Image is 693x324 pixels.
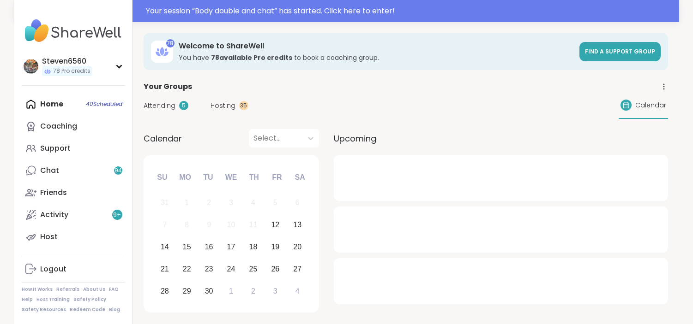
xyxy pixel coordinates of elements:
[271,218,279,231] div: 12
[205,285,213,297] div: 30
[265,215,285,235] div: Choose Friday, September 12th, 2025
[56,286,79,293] a: Referrals
[221,237,241,257] div: Choose Wednesday, September 17th, 2025
[293,218,301,231] div: 13
[177,259,197,279] div: Choose Monday, September 22nd, 2025
[227,241,235,253] div: 17
[109,306,120,313] a: Blog
[179,101,188,110] div: 5
[83,286,105,293] a: About Us
[265,281,285,301] div: Choose Friday, October 3rd, 2025
[229,285,233,297] div: 1
[161,241,169,253] div: 14
[221,281,241,301] div: Choose Wednesday, October 1st, 2025
[144,81,192,92] span: Your Groups
[243,215,263,235] div: Not available Thursday, September 11th, 2025
[152,167,172,188] div: Su
[22,258,125,280] a: Logout
[244,167,264,188] div: Th
[146,6,674,17] div: Your session “ Body double and chat ” has started. Click here to enter!
[155,215,175,235] div: Not available Sunday, September 7th, 2025
[183,285,191,297] div: 29
[40,165,59,176] div: Chat
[22,159,125,182] a: Chat94
[249,263,258,275] div: 25
[183,241,191,253] div: 15
[288,259,307,279] div: Choose Saturday, September 27th, 2025
[271,241,279,253] div: 19
[207,196,211,209] div: 2
[22,306,66,313] a: Safety Resources
[163,218,167,231] div: 7
[635,100,666,110] span: Calendar
[295,196,300,209] div: 6
[22,15,125,47] img: ShareWell Nav Logo
[144,101,175,111] span: Attending
[177,193,197,213] div: Not available Monday, September 1st, 2025
[109,286,119,293] a: FAQ
[177,215,197,235] div: Not available Monday, September 8th, 2025
[265,259,285,279] div: Choose Friday, September 26th, 2025
[185,218,189,231] div: 8
[155,237,175,257] div: Choose Sunday, September 14th, 2025
[179,41,574,51] h3: Welcome to ShareWell
[334,132,376,145] span: Upcoming
[166,39,175,47] div: 78
[199,281,219,301] div: Choose Tuesday, September 30th, 2025
[199,237,219,257] div: Choose Tuesday, September 16th, 2025
[40,232,58,242] div: Host
[177,281,197,301] div: Choose Monday, September 29th, 2025
[161,285,169,297] div: 28
[288,193,307,213] div: Not available Saturday, September 6th, 2025
[243,259,263,279] div: Choose Thursday, September 25th, 2025
[273,196,277,209] div: 5
[22,182,125,204] a: Friends
[42,56,92,66] div: Steven6560
[22,137,125,159] a: Support
[229,196,233,209] div: 3
[249,218,258,231] div: 11
[273,285,277,297] div: 3
[22,296,33,303] a: Help
[40,210,68,220] div: Activity
[221,259,241,279] div: Choose Wednesday, September 24th, 2025
[40,121,77,131] div: Coaching
[288,215,307,235] div: Choose Saturday, September 13th, 2025
[293,241,301,253] div: 20
[251,196,255,209] div: 4
[243,193,263,213] div: Not available Thursday, September 4th, 2025
[22,115,125,137] a: Coaching
[585,47,655,55] span: Find a support group
[199,215,219,235] div: Not available Tuesday, September 9th, 2025
[249,241,258,253] div: 18
[243,281,263,301] div: Choose Thursday, October 2nd, 2025
[205,263,213,275] div: 23
[113,211,121,219] span: 9 +
[144,132,182,145] span: Calendar
[288,237,307,257] div: Choose Saturday, September 20th, 2025
[114,167,122,175] span: 94
[53,67,90,75] span: 78 Pro credits
[155,259,175,279] div: Choose Sunday, September 21st, 2025
[221,193,241,213] div: Not available Wednesday, September 3rd, 2025
[251,285,255,297] div: 2
[221,167,241,188] div: We
[179,53,574,62] h3: You have to book a coaching group.
[73,296,106,303] a: Safety Policy
[295,285,300,297] div: 4
[199,259,219,279] div: Choose Tuesday, September 23rd, 2025
[155,193,175,213] div: Not available Sunday, August 31st, 2025
[227,263,235,275] div: 24
[40,143,71,153] div: Support
[265,193,285,213] div: Not available Friday, September 5th, 2025
[265,237,285,257] div: Choose Friday, September 19th, 2025
[154,192,308,302] div: month 2025-09
[211,101,235,111] span: Hosting
[24,59,38,74] img: Steven6560
[267,167,287,188] div: Fr
[183,263,191,275] div: 22
[22,286,53,293] a: How It Works
[221,215,241,235] div: Not available Wednesday, September 10th, 2025
[155,281,175,301] div: Choose Sunday, September 28th, 2025
[239,101,248,110] div: 35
